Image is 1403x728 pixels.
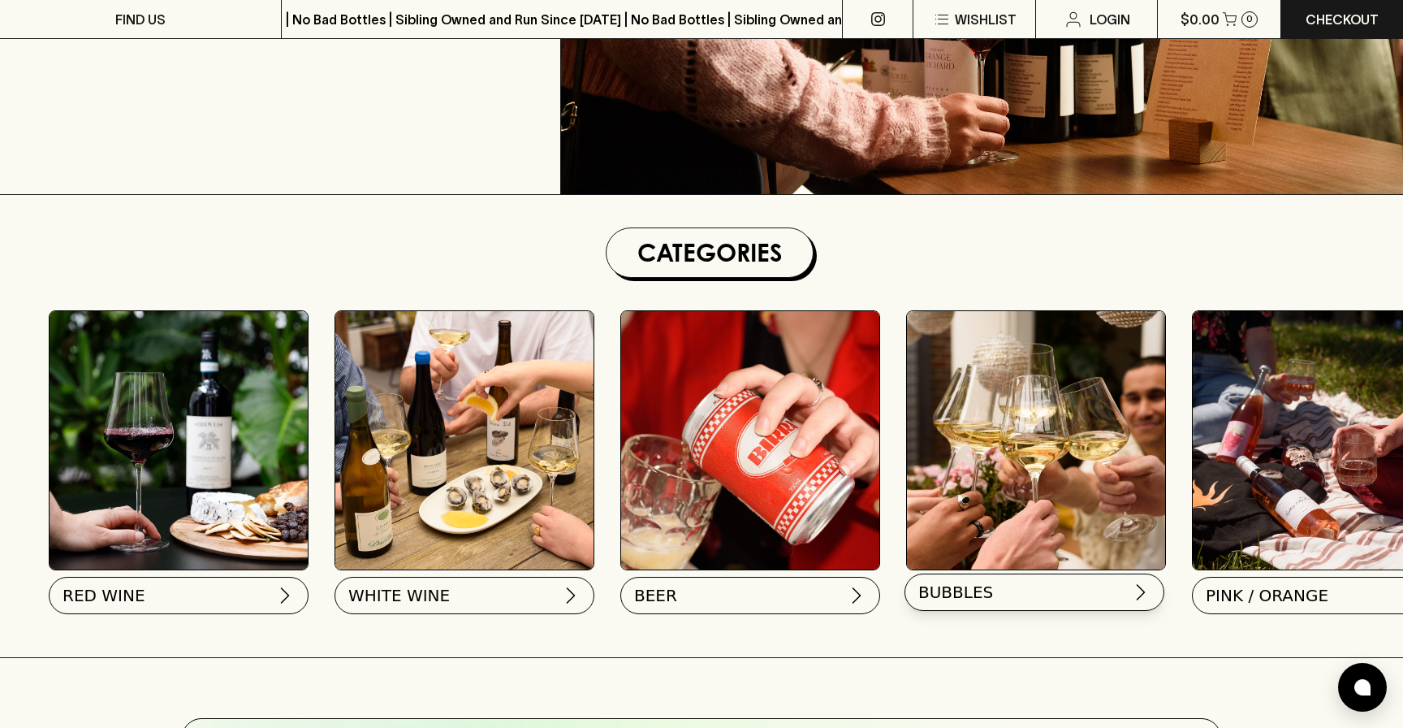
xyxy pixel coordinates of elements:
span: PINK / ORANGE [1206,584,1328,607]
p: FIND US [115,10,166,29]
img: chevron-right.svg [1131,583,1150,602]
p: Wishlist [955,10,1017,29]
button: BUBBLES [904,574,1164,611]
h1: Categories [613,235,806,271]
p: $0.00 [1181,10,1220,29]
button: BEER [620,577,880,614]
p: Checkout [1306,10,1379,29]
p: 0 [1246,15,1253,24]
span: BUBBLES [918,581,993,604]
span: RED WINE [63,584,145,607]
button: RED WINE [49,577,309,614]
span: WHITE WINE [348,584,450,607]
img: Red Wine Tasting [50,311,308,570]
img: chevron-right.svg [275,586,295,605]
p: Login [1090,10,1130,29]
button: WHITE WINE [335,577,594,614]
img: optimise [335,311,594,570]
img: bubble-icon [1354,679,1371,695]
img: chevron-right.svg [561,586,581,605]
img: 2022_Festive_Campaign_INSTA-16 1 [907,311,1165,570]
img: chevron-right.svg [847,586,866,605]
span: BEER [634,584,677,607]
img: BIRRA_GOOD-TIMES_INSTA-2 1/optimise?auth=Mjk3MjY0ODMzMw__ [621,311,879,570]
